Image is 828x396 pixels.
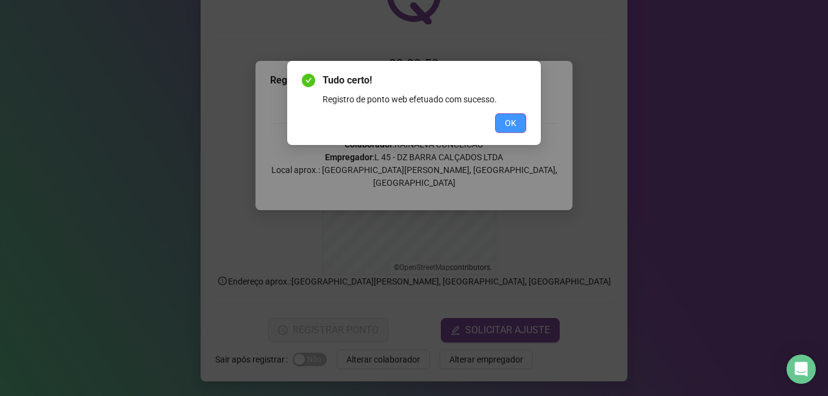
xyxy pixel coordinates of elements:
[323,73,526,88] span: Tudo certo!
[495,113,526,133] button: OK
[787,355,816,384] div: Open Intercom Messenger
[302,74,315,87] span: check-circle
[505,116,516,130] span: OK
[323,93,526,106] div: Registro de ponto web efetuado com sucesso.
